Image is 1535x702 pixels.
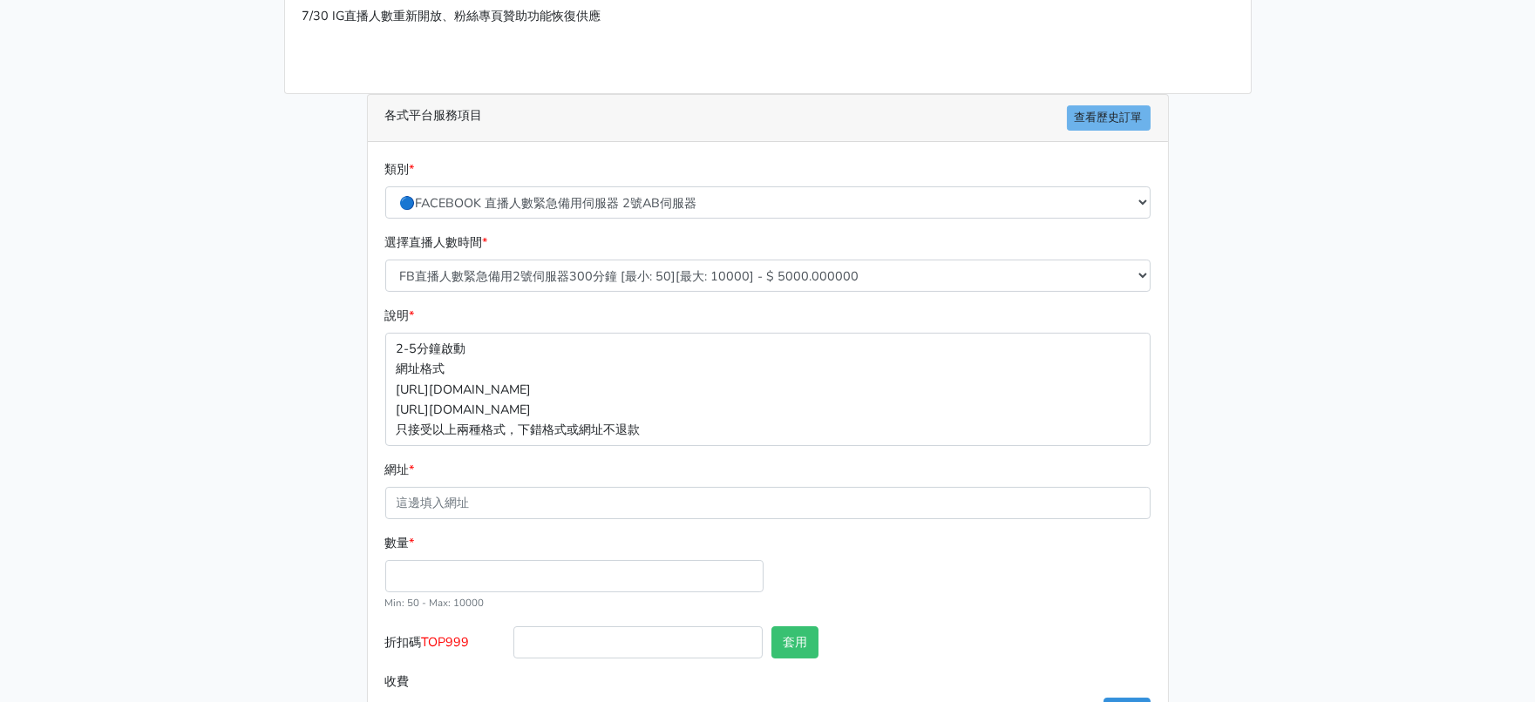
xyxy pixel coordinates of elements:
[385,487,1151,519] input: 這邊填入網址
[385,460,415,480] label: 網址
[771,626,818,658] button: 套用
[381,626,510,665] label: 折扣碼
[385,233,488,253] label: 選擇直播人數時間
[381,665,510,698] label: 收費
[385,333,1151,445] p: 2-5分鐘啟動 網址格式 [URL][DOMAIN_NAME] [URL][DOMAIN_NAME] 只接受以上兩種格式，下錯格式或網址不退款
[385,596,485,610] small: Min: 50 - Max: 10000
[302,6,1233,26] p: 7/30 IG直播人數重新開放、粉絲專頁贊助功能恢復供應
[385,306,415,326] label: 說明
[385,533,415,553] label: 數量
[1067,105,1151,131] a: 查看歷史訂單
[385,159,415,179] label: 類別
[422,633,470,651] span: TOP999
[368,95,1168,142] div: 各式平台服務項目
